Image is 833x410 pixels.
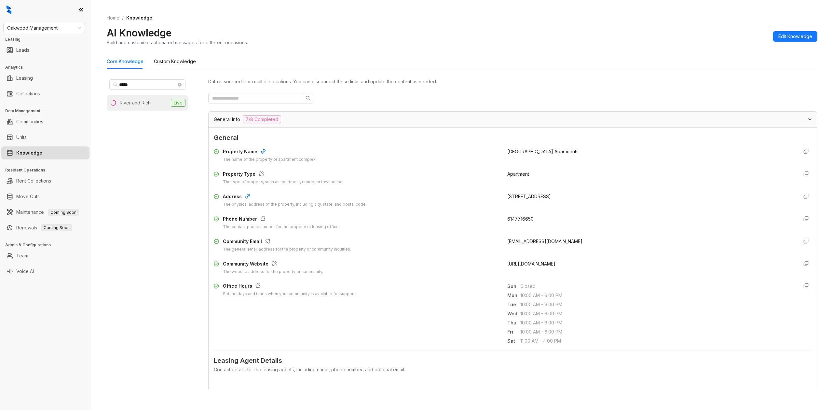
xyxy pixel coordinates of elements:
span: Tue [507,301,520,308]
div: Custom Knowledge [154,58,196,65]
div: Community Email [223,238,351,246]
span: 11:00 AM - 4:00 PM [520,337,793,345]
li: Rent Collections [1,174,89,187]
span: [EMAIL_ADDRESS][DOMAIN_NAME] [507,239,582,244]
span: Coming Soon [41,224,72,231]
span: Oakwood Management [7,23,81,33]
span: Leasing Agent Details [214,356,812,366]
span: Knowledge [126,15,152,20]
li: Move Outs [1,190,89,203]
a: Home [105,14,121,21]
span: 10:00 AM - 6:00 PM [520,310,793,317]
span: close-circle [178,83,182,87]
li: Collections [1,87,89,100]
div: Phone Number [223,215,340,224]
span: General Info [214,116,240,123]
a: Leads [16,44,29,57]
li: Maintenance [1,206,89,219]
li: Units [1,131,89,144]
a: Communities [16,115,43,128]
div: Community Website [223,260,323,269]
div: The name of the property or apartment complex. [223,157,317,163]
button: Edit Knowledge [773,31,817,42]
div: The physical address of the property, including city, state, and postal code. [223,201,367,208]
li: Communities [1,115,89,128]
div: Office Hours [223,282,355,291]
span: Fri [507,328,520,335]
span: 10:00 AM - 6:00 PM [520,319,793,326]
a: RenewalsComing Soon [16,221,72,234]
span: search [113,82,118,87]
h3: Data Management [5,108,91,114]
div: Property Type [223,171,344,179]
span: Mon [507,292,520,299]
span: [URL][DOMAIN_NAME] [507,261,555,266]
h2: AI Knowledge [107,27,171,39]
div: Build and customize automated messages for different occasions. [107,39,248,46]
span: 10:00 AM - 6:00 PM [520,328,793,335]
span: Thu [507,319,520,326]
a: Rent Collections [16,174,51,187]
div: River and Rich [120,99,151,106]
li: Voice AI [1,265,89,278]
div: The general email address for the property or community inquiries. [223,246,351,253]
div: The website address for the property or community. [223,269,323,275]
span: Apartment [507,171,529,177]
div: Data is sourced from multiple locations. You can disconnect these links and update the content as... [208,78,817,85]
div: Core Knowledge [107,58,143,65]
span: Edit Knowledge [778,33,812,40]
div: General Info7/8 Completed [209,112,817,127]
div: Address [223,193,367,201]
h3: Admin & Configurations [5,242,91,248]
span: Sat [507,337,520,345]
li: Leads [1,44,89,57]
div: Property Name [223,148,317,157]
div: The contact phone number for the property or leasing office. [223,224,340,230]
a: Leasing [16,72,33,85]
span: expanded [808,117,812,121]
a: Team [16,249,28,262]
span: Live [171,99,185,107]
div: Contact details for the leasing agents, including name, phone number, and optional email. [214,366,812,373]
span: Sun [507,283,520,290]
li: Knowledge [1,146,89,159]
li: Leasing [1,72,89,85]
li: Renewals [1,221,89,234]
span: General [214,133,812,143]
a: Voice AI [16,265,34,278]
a: Collections [16,87,40,100]
div: The type of property, such as apartment, condo, or townhouse. [223,179,344,185]
a: Knowledge [16,146,42,159]
a: Move Outs [16,190,40,203]
li: Team [1,249,89,262]
h3: Resident Operations [5,167,91,173]
span: 7/8 Completed [243,116,281,123]
h3: Analytics [5,64,91,70]
span: Closed [520,283,793,290]
span: Coming Soon [48,209,79,216]
div: [STREET_ADDRESS] [507,193,793,200]
span: 10:00 AM - 6:00 PM [520,292,793,299]
span: 6147716650 [507,216,534,222]
span: 10:00 AM - 6:00 PM [520,301,793,308]
h3: Leasing [5,36,91,42]
span: search [306,96,311,101]
span: Wed [507,310,520,317]
a: Units [16,131,27,144]
li: / [122,14,124,21]
div: Set the days and times when your community is available for support [223,291,355,297]
img: logo [7,5,11,14]
span: [GEOGRAPHIC_DATA] Apartments [507,149,579,154]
